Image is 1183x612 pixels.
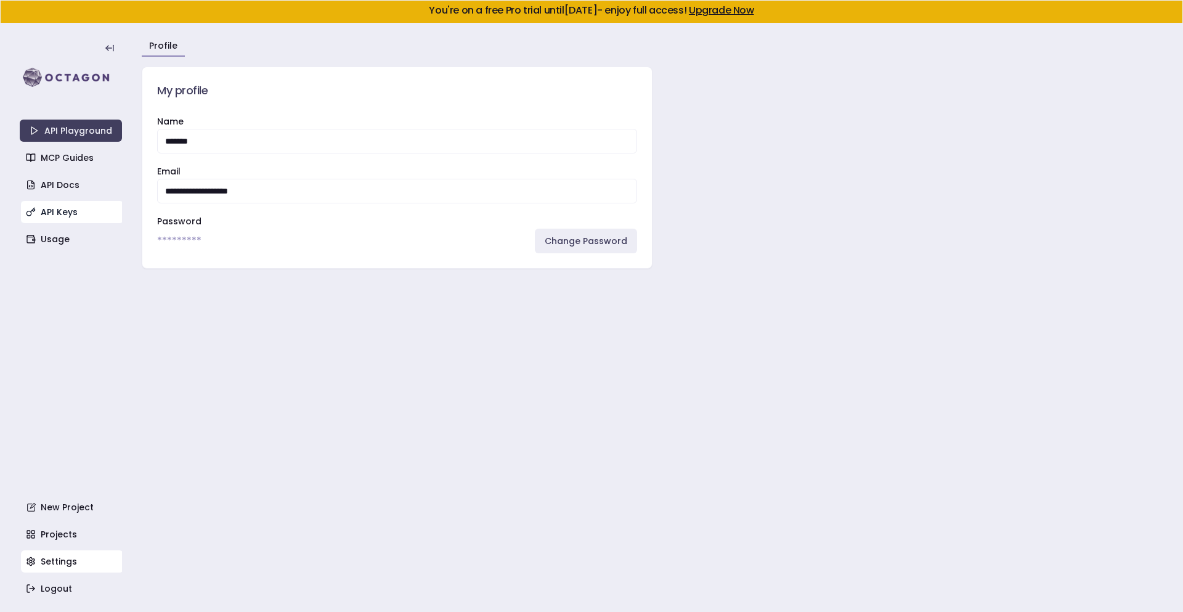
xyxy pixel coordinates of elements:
a: Profile [149,39,177,52]
a: API Playground [20,120,122,142]
a: API Docs [21,174,123,196]
a: MCP Guides [21,147,123,169]
h5: You're on a free Pro trial until [DATE] - enjoy full access! [10,6,1173,15]
label: Name [157,115,184,128]
a: New Project [21,496,123,518]
label: Password [157,215,201,227]
a: Change Password [535,229,637,253]
a: Projects [21,523,123,545]
h3: My profile [157,82,637,99]
a: API Keys [21,201,123,223]
img: logo-rect-yK7x_WSZ.svg [20,65,122,90]
a: Settings [21,550,123,573]
label: Email [157,165,181,177]
a: Usage [21,228,123,250]
a: Upgrade Now [689,3,754,17]
a: Logout [21,577,123,600]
